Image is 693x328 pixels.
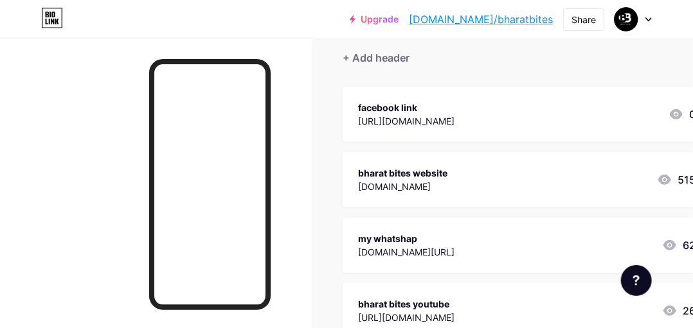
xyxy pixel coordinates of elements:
[343,50,410,65] div: + Add header
[409,12,553,27] a: [DOMAIN_NAME]/bharatbites
[358,180,447,193] div: [DOMAIN_NAME]
[358,297,455,311] div: bharat bites youtube
[571,13,596,26] div: Share
[358,232,455,245] div: my whatshap
[358,311,455,324] div: [URL][DOMAIN_NAME]
[358,114,455,128] div: [URL][DOMAIN_NAME]
[350,14,399,24] a: Upgrade
[614,7,638,31] img: bharatbites
[358,245,455,259] div: [DOMAIN_NAME][URL]
[358,166,447,180] div: bharat bites website
[358,101,455,114] div: facebook link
